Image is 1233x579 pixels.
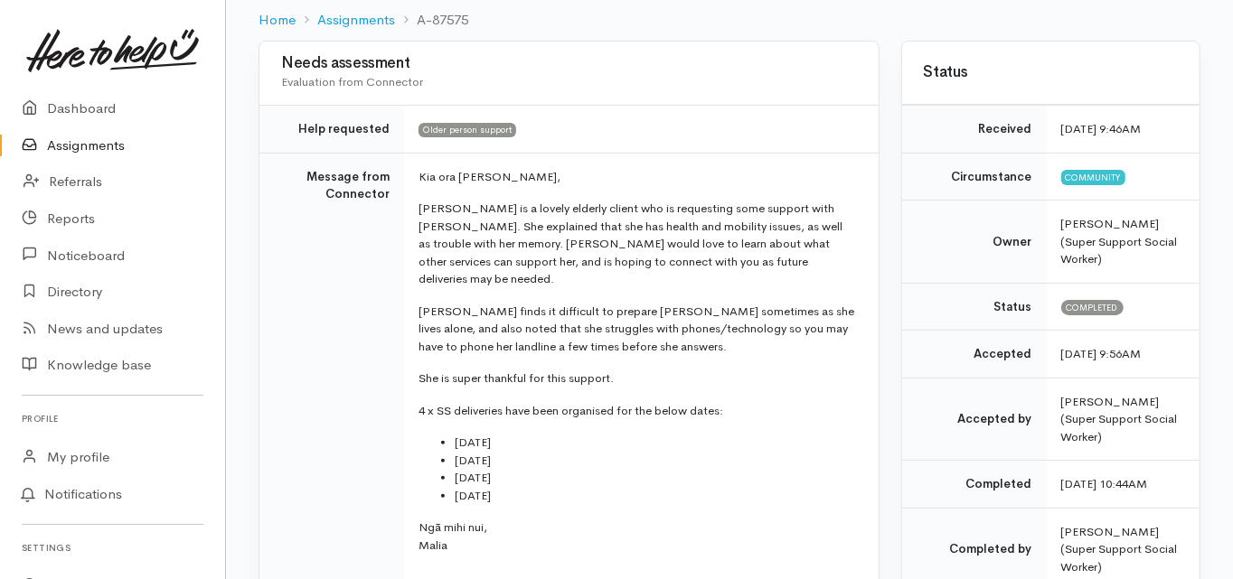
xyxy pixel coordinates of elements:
li: [DATE] [455,434,857,452]
td: Status [902,283,1047,331]
h6: Profile [22,406,203,431]
h6: Settings [22,536,203,560]
span: Community [1061,170,1125,184]
li: [DATE] [455,452,857,470]
td: Owner [902,201,1047,284]
td: Completed [902,461,1047,509]
p: [PERSON_NAME] is a lovely elderly client who is requesting some support with [PERSON_NAME]. She e... [419,200,857,288]
time: [DATE] 10:44AM [1061,476,1148,491]
p: 4 x SS deliveries have been organised for the below dates: [419,402,857,420]
span: Completed [1061,300,1124,314]
td: Circumstance [902,153,1047,201]
h3: Status [924,64,1178,81]
a: Home [259,10,296,31]
a: Assignments [317,10,395,31]
time: [DATE] 9:56AM [1061,346,1142,361]
time: [DATE] 9:46AM [1061,121,1142,136]
td: Accepted by [902,378,1047,461]
span: Evaluation from Connector [281,74,423,89]
td: [PERSON_NAME] (Super Support Social Worker) [1047,378,1200,461]
span: Older person support [419,123,516,137]
li: [DATE] [455,469,857,487]
p: She is super thankful for this support. [419,369,857,388]
p: Ngā mihi nui, Malia [419,518,857,554]
h3: Needs assessment [281,55,857,72]
p: [PERSON_NAME] finds it difficult to prepare [PERSON_NAME] sometimes as she lives alone, and also ... [419,303,857,356]
td: Received [902,106,1047,154]
li: A-87575 [395,10,468,31]
p: Kia ora [PERSON_NAME], [419,168,857,186]
td: Accepted [902,331,1047,378]
li: [DATE] [455,487,857,505]
span: [PERSON_NAME] (Super Support Social Worker) [1061,216,1178,266]
td: Help requested [259,106,404,154]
